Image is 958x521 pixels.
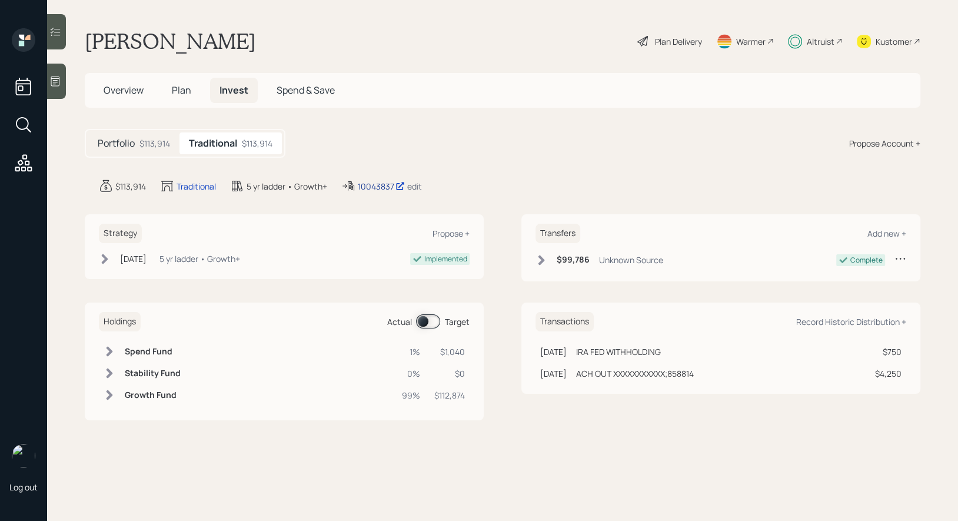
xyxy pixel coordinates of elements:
div: $4,250 [875,367,902,380]
div: $0 [434,367,465,380]
h6: Transactions [535,312,594,331]
h5: Portfolio [98,138,135,149]
div: Log out [9,482,38,493]
h6: Holdings [99,312,141,331]
span: Overview [104,84,144,97]
div: Complete [850,255,883,266]
div: 5 yr ladder • Growth+ [159,253,240,265]
div: Record Historic Distribution + [796,316,906,327]
div: Propose Account + [849,137,920,150]
div: Add new + [867,228,906,239]
div: 1% [402,346,420,358]
div: $113,914 [242,137,272,150]
div: IRA FED WITHHOLDING [576,346,661,358]
span: Plan [172,84,191,97]
h6: $99,786 [557,255,590,265]
div: Actual [387,316,412,328]
div: [DATE] [540,346,567,358]
div: 99% [402,389,420,401]
div: $112,874 [434,389,465,401]
h6: Strategy [99,224,142,243]
h1: [PERSON_NAME] [85,28,256,54]
div: Altruist [807,35,834,48]
div: Traditional [177,180,216,193]
h6: Transfers [535,224,580,243]
h6: Stability Fund [125,369,181,379]
div: ACH OUT XXXXXXXXXXX;858814 [576,367,694,380]
div: $750 [875,346,902,358]
div: Kustomer [876,35,912,48]
div: Propose + [433,228,470,239]
div: Warmer [736,35,766,48]
div: $1,040 [434,346,465,358]
div: Plan Delivery [655,35,702,48]
span: Spend & Save [277,84,335,97]
div: [DATE] [120,253,147,265]
div: $113,914 [139,137,170,150]
span: Invest [219,84,248,97]
div: [DATE] [540,367,567,380]
div: Implemented [424,254,467,264]
h5: Traditional [189,138,237,149]
h6: Growth Fund [125,390,181,400]
div: 10043837 [358,180,405,193]
h6: Spend Fund [125,347,181,357]
div: Target [445,316,470,328]
div: $113,914 [115,180,146,193]
div: edit [407,181,422,192]
div: 0% [402,367,420,380]
div: 5 yr ladder • Growth+ [247,180,327,193]
img: treva-nostdahl-headshot.png [12,444,35,467]
div: Unknown Source [599,254,663,266]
